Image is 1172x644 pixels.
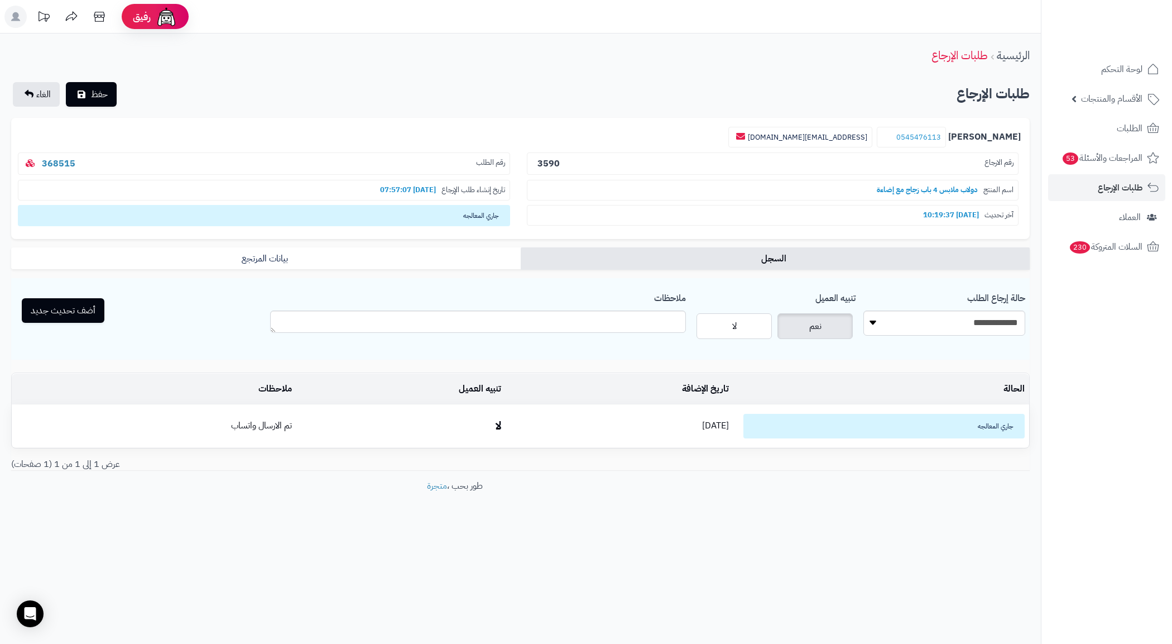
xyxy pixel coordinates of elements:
td: الحالة [733,374,1029,404]
a: السلات المتروكة230 [1048,233,1165,260]
label: حالة إرجاع الطلب [967,287,1025,305]
span: لا [732,319,737,333]
span: طلبات الإرجاع [1098,180,1142,195]
span: 53 [1063,152,1079,165]
span: رقم الارجاع [984,158,1014,170]
button: حفظ [66,82,117,107]
a: 0545476113 [896,132,941,142]
div: Open Intercom Messenger [17,600,44,627]
span: الغاء [36,88,51,101]
b: لا [496,417,501,434]
a: طلبات الإرجاع [931,47,988,64]
span: اسم المنتج [983,185,1014,195]
span: المراجعات والأسئلة [1061,150,1142,166]
a: المراجعات والأسئلة53 [1048,145,1165,171]
span: نعم [809,319,822,333]
a: 368515 [42,157,75,170]
td: ملاحظات [12,374,296,404]
a: بيانات المرتجع [11,247,521,270]
a: [EMAIL_ADDRESS][DOMAIN_NAME] [748,132,867,142]
span: حفظ [91,88,108,101]
span: 230 [1070,241,1091,254]
span: لوحة التحكم [1101,61,1142,77]
span: آخر تحديث [984,210,1014,221]
span: جاري المعالجه [743,414,1025,438]
span: رفيق [133,10,151,23]
span: العملاء [1119,209,1141,225]
span: الطلبات [1117,121,1142,136]
a: السجل [521,247,1030,270]
img: ai-face.png [155,6,177,28]
td: تم الارسال واتساب [12,405,296,447]
label: تنبيه العميل [815,287,856,305]
b: [DATE] 10:19:37 [918,209,984,220]
a: الطلبات [1048,115,1165,142]
span: جاري المعالجه [18,205,510,226]
h2: طلبات الإرجاع [957,83,1030,106]
span: السلات المتروكة [1069,239,1142,255]
img: logo-2.png [1096,26,1161,49]
b: [DATE] 07:57:07 [374,184,441,195]
b: [PERSON_NAME] [948,131,1021,144]
b: 3590 [537,157,560,170]
span: رقم الطلب [476,158,505,170]
b: دولاب ملابس 4 باب زجاج مع إضاءة [871,184,983,195]
a: تحديثات المنصة [30,6,57,31]
a: طلبات الإرجاع [1048,174,1165,201]
td: تاريخ الإضافة [506,374,733,404]
span: تاريخ إنشاء طلب الإرجاع [441,185,505,195]
a: لوحة التحكم [1048,56,1165,83]
a: الرئيسية [997,47,1030,64]
span: الأقسام والمنتجات [1081,91,1142,107]
a: العملاء [1048,204,1165,231]
div: عرض 1 إلى 1 من 1 (1 صفحات) [3,458,521,471]
td: تنبيه العميل [296,374,506,404]
button: أضف تحديث جديد [22,298,104,323]
a: متجرة [427,479,447,493]
a: الغاء [13,82,60,107]
label: ملاحظات [654,287,686,305]
td: [DATE] [506,405,733,447]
